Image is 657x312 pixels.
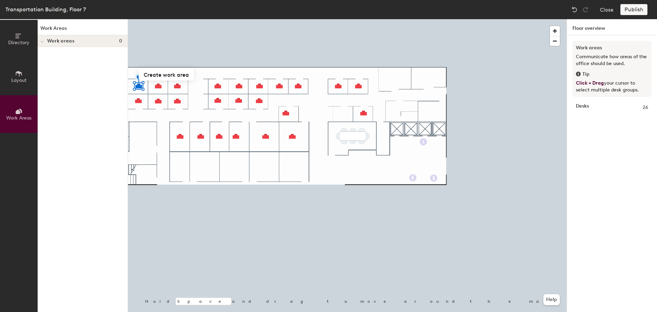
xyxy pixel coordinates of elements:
span: Directory [8,40,29,46]
button: Create work area [139,68,194,80]
h1: Floor overview [567,19,657,35]
h1: Work Areas [38,25,128,35]
div: Transportation Building, Floor 7 [5,5,86,14]
div: Tip [576,71,648,78]
span: 0 [119,38,122,44]
span: Layout [11,77,27,83]
span: 26 [643,104,648,111]
p: your cursor to select multiple desk groups. [576,80,648,93]
span: Click + Drag [576,80,604,86]
button: Close [600,4,614,15]
span: Work areas [47,38,74,44]
span: Work Areas [6,115,31,121]
strong: Desks [576,104,589,111]
img: Redo [582,6,589,13]
h3: Work areas [576,44,648,52]
button: Help [543,294,560,305]
p: Communicate how areas of the office should be used. [576,53,648,67]
img: Undo [571,6,578,13]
